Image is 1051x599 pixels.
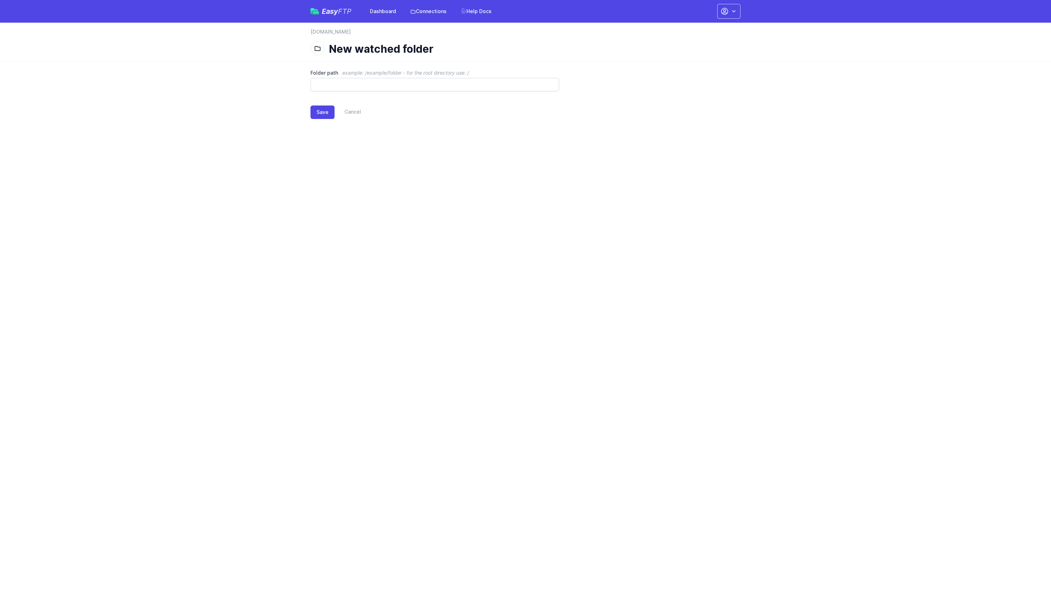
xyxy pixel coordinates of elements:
[457,5,496,18] a: Help Docs
[342,70,469,76] span: example: /example/folder - for the root directory use: /
[310,105,335,119] button: Save
[310,28,741,40] nav: Breadcrumb
[310,8,352,15] a: EasyFTP
[366,5,400,18] a: Dashboard
[338,7,352,16] span: FTP
[406,5,451,18] a: Connections
[310,69,559,76] label: Folder path
[322,8,352,15] span: Easy
[310,8,319,15] img: easyftp_logo.png
[335,105,361,119] a: Cancel
[329,42,735,55] h1: New watched folder
[310,28,351,35] a: [DOMAIN_NAME]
